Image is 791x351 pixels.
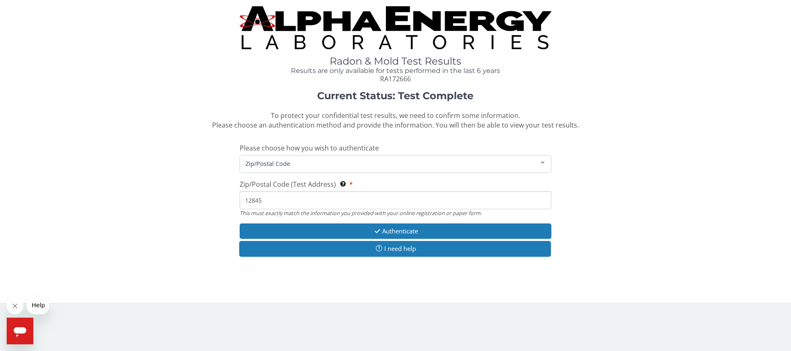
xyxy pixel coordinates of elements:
span: Please choose how you wish to authenticate [240,143,379,153]
h1: Radon & Mold Test Results [240,56,551,67]
iframe: Close message [7,298,23,314]
strong: Current Status: Test Complete [317,90,473,102]
iframe: Message from company [27,296,49,314]
div: This must exactly match the information you provided with your online registration or paper form. [240,209,551,217]
span: To protect your confidential test results, we need to confirm some information. Please choose an ... [212,111,579,130]
img: TightCrop.jpg [240,6,551,49]
button: Authenticate [240,223,551,239]
span: Zip/Postal Code [243,159,534,168]
button: I need help [239,241,551,256]
span: Zip/Postal Code (Test Address) [240,180,336,189]
span: RA172666 [380,74,411,83]
iframe: Button to launch messaging window [7,318,33,344]
h4: Results are only available for tests performed in the last 6 years [240,67,551,75]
